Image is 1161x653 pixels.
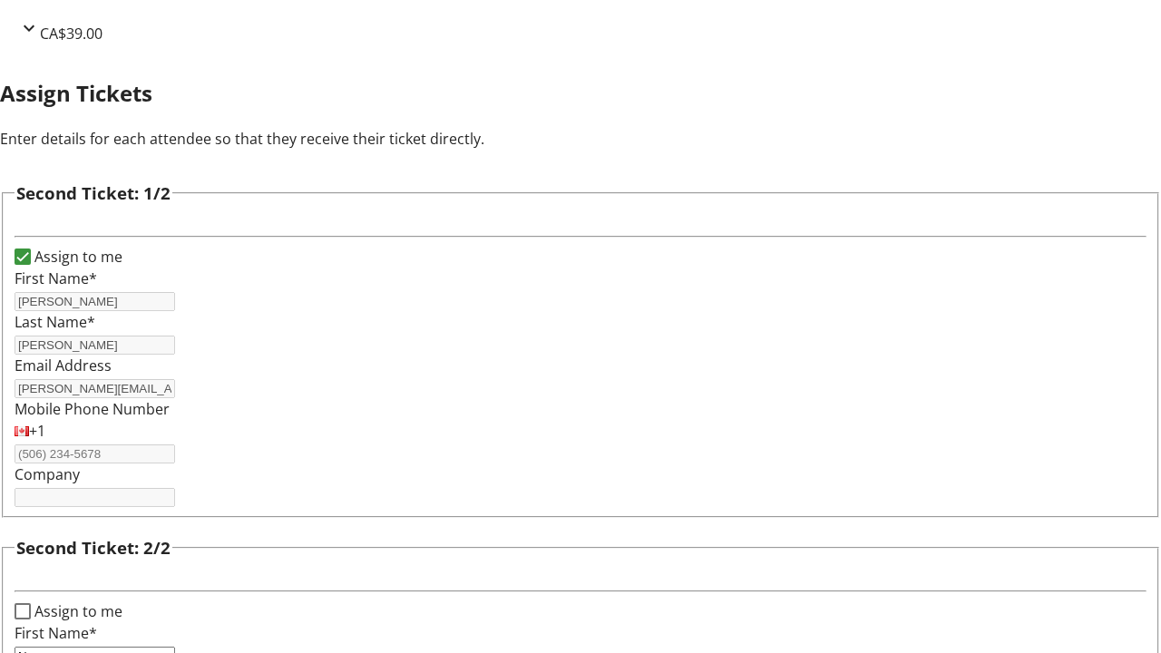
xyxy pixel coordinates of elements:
[15,399,170,419] label: Mobile Phone Number
[15,268,97,288] label: First Name*
[15,312,95,332] label: Last Name*
[15,623,97,643] label: First Name*
[16,535,171,560] h3: Second Ticket: 2/2
[16,180,171,206] h3: Second Ticket: 1/2
[15,464,80,484] label: Company
[31,600,122,622] label: Assign to me
[15,356,112,375] label: Email Address
[15,444,175,463] input: (506) 234-5678
[40,24,102,44] span: CA$39.00
[31,246,122,268] label: Assign to me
